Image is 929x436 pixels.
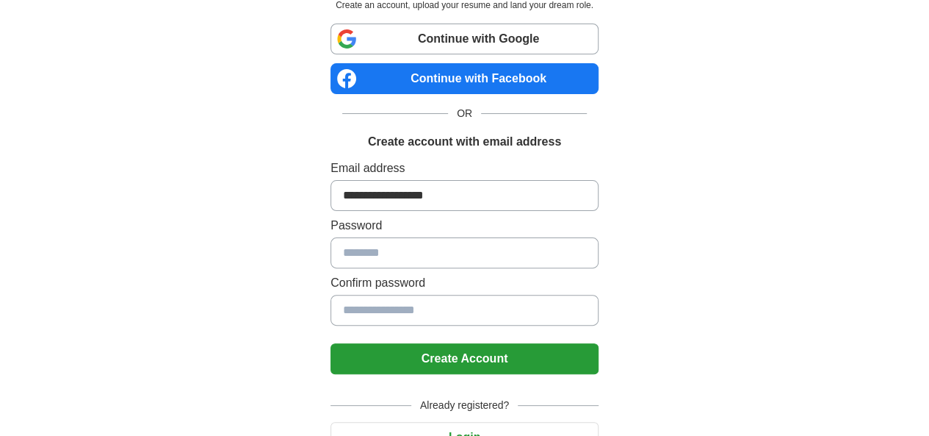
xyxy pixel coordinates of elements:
[330,274,599,292] label: Confirm password
[330,24,599,54] a: Continue with Google
[448,106,481,121] span: OR
[368,133,561,151] h1: Create account with email address
[330,217,599,235] label: Password
[330,343,599,374] button: Create Account
[330,160,599,177] label: Email address
[411,398,518,413] span: Already registered?
[330,63,599,94] a: Continue with Facebook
